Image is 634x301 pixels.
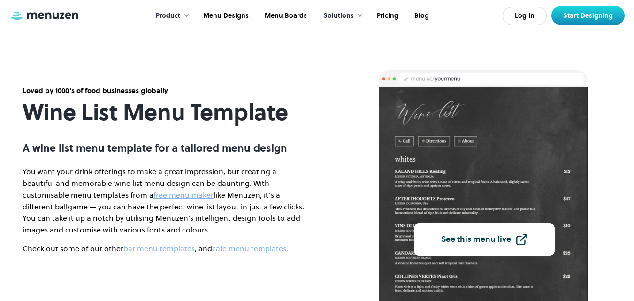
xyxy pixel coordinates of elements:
[314,1,368,31] div: Solutions
[123,243,195,254] a: bar menu templates
[146,1,194,31] div: Product
[256,1,314,31] a: Menu Boards
[23,100,304,125] h1: Wine List Menu Template
[551,6,625,25] a: Start Designing
[414,223,555,256] a: See this menu live
[23,280,304,292] p: ‍
[441,235,511,244] div: See this menu live
[405,1,436,31] a: Blog
[153,190,214,200] a: free menu maker
[156,11,180,21] div: Product
[503,7,547,25] a: Log In
[194,1,256,31] a: Menu Designs
[212,243,288,254] a: cafe menu templates.
[23,142,304,154] p: A wine list menu template for a tailored menu design
[23,166,304,236] p: You want your drink offerings to make a great impression, but creating a beautiful and memorable ...
[23,85,304,96] div: Loved by 1000's of food businesses globally
[368,1,405,31] a: Pricing
[323,11,354,21] div: Solutions
[23,243,304,255] p: Check out some of our other , and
